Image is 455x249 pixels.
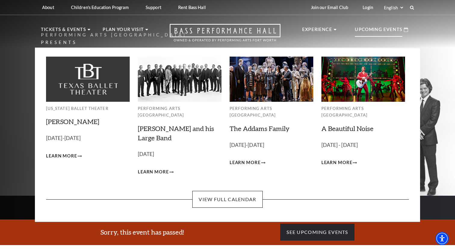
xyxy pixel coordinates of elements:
a: Learn More The Addams Family [230,159,265,167]
a: A Beautiful Noise [321,124,373,132]
p: About [42,5,54,10]
h3: Sorry, this event has passed! [101,228,184,237]
p: Performing Arts [GEOGRAPHIC_DATA] [230,105,313,119]
span: Learn More [321,159,352,167]
a: See Upcoming Events [280,224,354,241]
a: Learn More Peter Pan [46,152,82,160]
p: [DATE] [138,150,221,159]
p: [DATE] - [DATE] [321,141,405,150]
p: Plan Your Visit [103,26,144,37]
img: Performing Arts Fort Worth [138,57,221,101]
p: Support [146,5,161,10]
p: Performing Arts [GEOGRAPHIC_DATA] [138,105,221,119]
p: Rent Bass Hall [178,5,206,10]
p: Upcoming Events [355,26,402,37]
div: Accessibility Menu [435,232,449,245]
a: View Full Calendar [192,191,262,208]
a: [PERSON_NAME] and his Large Band [138,124,214,142]
p: Tickets & Events [41,26,86,37]
p: [DATE]-[DATE] [46,134,130,143]
a: Learn More Lyle Lovett and his Large Band [138,168,174,176]
p: Performing Arts [GEOGRAPHIC_DATA] [321,105,405,119]
p: Experience [302,26,332,37]
img: Performing Arts Fort Worth [321,57,405,101]
span: Learn More [230,159,261,167]
p: Children's Education Program [71,5,129,10]
img: Texas Ballet Theater [46,57,130,101]
a: [PERSON_NAME] [46,117,99,126]
a: The Addams Family [230,124,289,132]
p: [US_STATE] Ballet Theater [46,105,130,112]
span: Learn More [46,152,77,160]
select: Select: [383,5,404,11]
a: Open this option [148,24,302,48]
span: Learn More [138,168,169,176]
p: [DATE]-[DATE] [230,141,313,150]
img: Performing Arts Fort Worth [230,57,313,101]
a: Learn More A Beautiful Noise [321,159,357,167]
